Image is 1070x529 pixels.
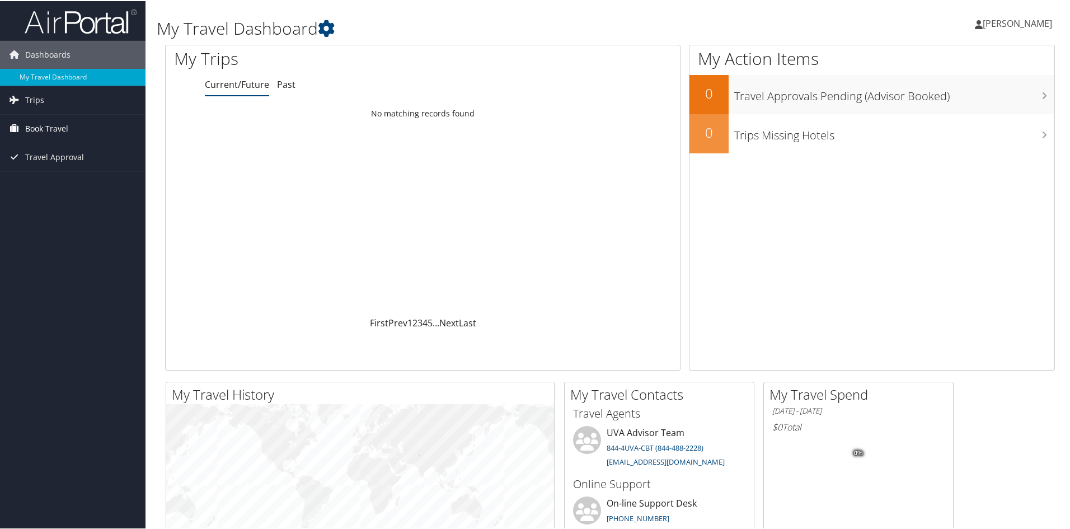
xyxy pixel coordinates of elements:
[407,316,412,328] a: 1
[370,316,388,328] a: First
[428,316,433,328] a: 5
[573,405,745,420] h3: Travel Agents
[25,114,68,142] span: Book Travel
[172,384,554,403] h2: My Travel History
[854,449,863,456] tspan: 0%
[277,77,295,90] a: Past
[772,420,782,432] span: $0
[607,456,725,466] a: [EMAIL_ADDRESS][DOMAIN_NAME]
[25,85,44,113] span: Trips
[975,6,1063,39] a: [PERSON_NAME]
[607,512,669,522] a: [PHONE_NUMBER]
[25,7,137,34] img: airportal-logo.png
[772,405,945,415] h6: [DATE] - [DATE]
[689,113,1054,152] a: 0Trips Missing Hotels
[388,316,407,328] a: Prev
[689,74,1054,113] a: 0Travel Approvals Pending (Advisor Booked)
[567,425,751,471] li: UVA Advisor Team
[570,384,754,403] h2: My Travel Contacts
[433,316,439,328] span: …
[689,122,729,141] h2: 0
[607,442,703,452] a: 844-4UVA-CBT (844-488-2228)
[689,46,1054,69] h1: My Action Items
[459,316,476,328] a: Last
[157,16,761,39] h1: My Travel Dashboard
[423,316,428,328] a: 4
[439,316,459,328] a: Next
[417,316,423,328] a: 3
[25,142,84,170] span: Travel Approval
[573,475,745,491] h3: Online Support
[772,420,945,432] h6: Total
[734,121,1054,142] h3: Trips Missing Hotels
[174,46,457,69] h1: My Trips
[205,77,269,90] a: Current/Future
[769,384,953,403] h2: My Travel Spend
[734,82,1054,103] h3: Travel Approvals Pending (Advisor Booked)
[25,40,71,68] span: Dashboards
[689,83,729,102] h2: 0
[412,316,417,328] a: 2
[983,16,1052,29] span: [PERSON_NAME]
[166,102,680,123] td: No matching records found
